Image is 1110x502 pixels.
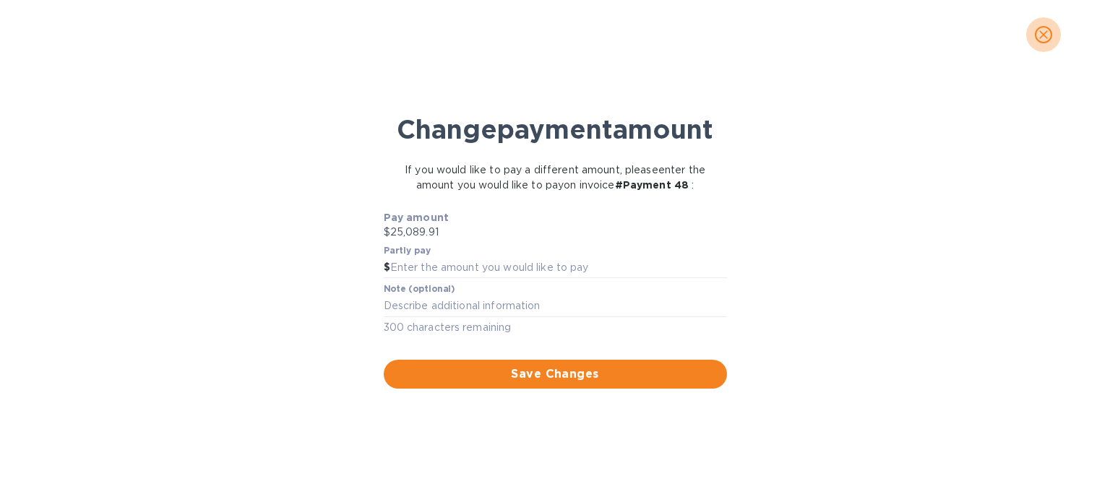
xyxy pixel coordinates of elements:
p: If you would like to pay a different amount, please enter the amount you would like to pay on inv... [385,163,726,193]
p: 300 characters remaining [384,319,727,336]
button: close [1026,17,1061,52]
p: $25,089.91 [384,225,727,240]
span: Save Changes [395,365,715,383]
b: Change payment amount [397,113,713,145]
div: $ [384,257,390,279]
button: Save Changes [384,360,727,389]
b: Pay amount [384,212,449,223]
label: Note (optional) [384,285,455,294]
input: Enter the amount you would like to pay [390,257,727,279]
label: Partly pay [384,246,431,255]
b: # Payment 48 [615,179,689,191]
